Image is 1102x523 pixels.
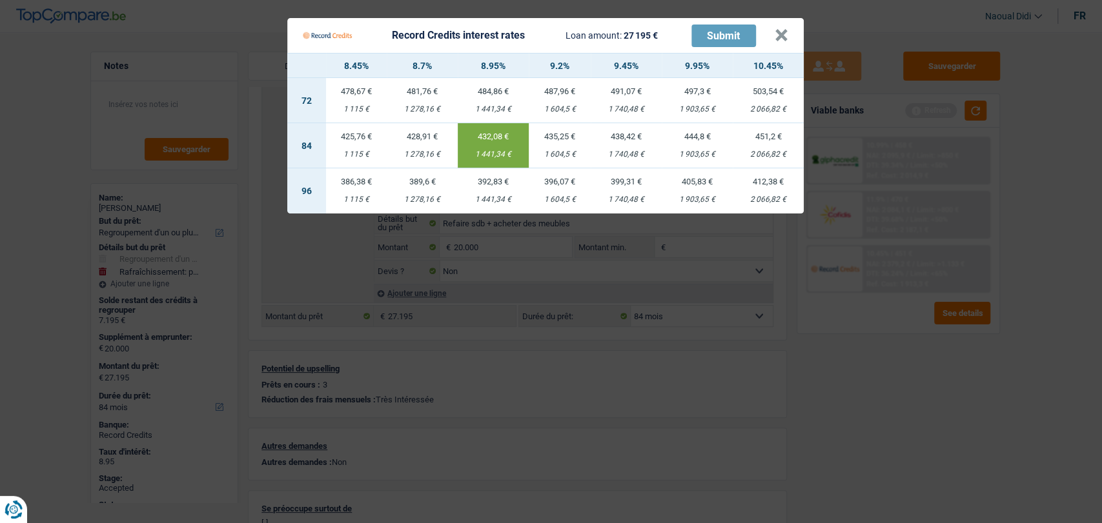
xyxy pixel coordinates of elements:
div: 1 115 € [326,105,387,113]
div: 2 066,82 € [733,195,804,204]
button: × [775,29,788,42]
div: 503,54 € [733,87,804,95]
div: 1 278,16 € [387,150,458,159]
div: 491,07 € [591,87,662,95]
div: 1 278,16 € [387,195,458,204]
div: 1 903,65 € [662,105,733,113]
div: 481,76 € [387,87,458,95]
div: 2 066,82 € [733,150,804,159]
div: 396,07 € [529,177,591,186]
div: 497,3 € [662,87,733,95]
th: 8.95% [458,54,529,78]
div: 392,83 € [458,177,529,186]
div: 1 604,5 € [529,195,591,204]
div: 412,38 € [733,177,804,186]
td: 96 [287,168,326,213]
th: 9.2% [529,54,591,78]
div: 1 903,65 € [662,150,733,159]
span: Loan amount: [566,30,622,41]
div: 1 740,48 € [591,105,662,113]
div: 1 604,5 € [529,150,591,159]
div: 1 441,34 € [458,195,529,204]
td: 72 [287,78,326,123]
th: 9.45% [591,54,662,78]
div: 435,25 € [529,132,591,141]
div: 428,91 € [387,132,458,141]
div: 1 115 € [326,195,387,204]
div: 399,31 € [591,177,662,186]
div: 484,86 € [458,87,529,95]
div: 438,42 € [591,132,662,141]
span: 27 195 € [624,30,658,41]
div: 1 441,34 € [458,105,529,113]
div: 386,38 € [326,177,387,186]
img: Record Credits [303,23,352,48]
div: 389,6 € [387,177,458,186]
div: Record Credits interest rates [392,30,525,41]
div: 451,2 € [733,132,804,141]
div: 1 903,65 € [662,195,733,204]
td: 84 [287,123,326,168]
div: 1 441,34 € [458,150,529,159]
th: 8.45% [326,54,387,78]
div: 487,96 € [529,87,591,95]
button: Submit [691,25,756,47]
div: 444,8 € [662,132,733,141]
th: 10.45% [733,54,804,78]
div: 2 066,82 € [733,105,804,113]
div: 1 604,5 € [529,105,591,113]
div: 425,76 € [326,132,387,141]
th: 9.95% [662,54,733,78]
th: 8.7% [387,54,458,78]
div: 478,67 € [326,87,387,95]
div: 1 740,48 € [591,195,662,204]
div: 405,83 € [662,177,733,186]
div: 1 278,16 € [387,105,458,113]
div: 432,08 € [458,132,529,141]
div: 1 740,48 € [591,150,662,159]
div: 1 115 € [326,150,387,159]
